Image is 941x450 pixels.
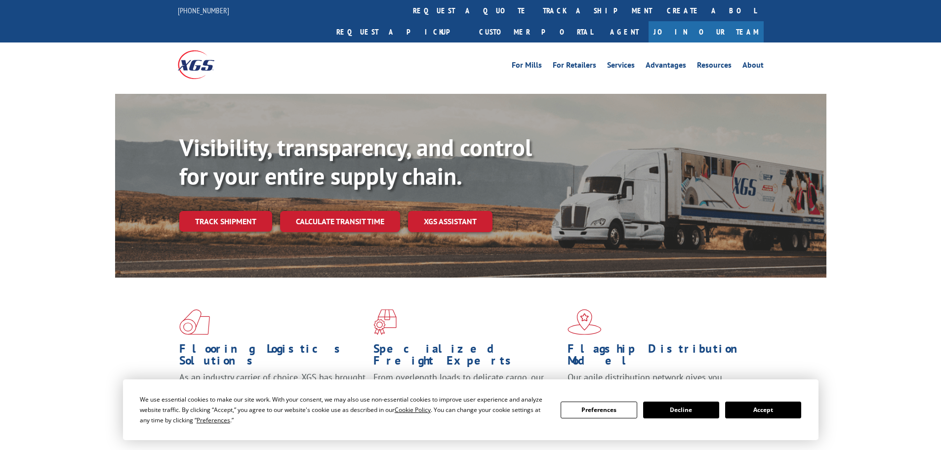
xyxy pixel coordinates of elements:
[373,309,397,335] img: xgs-icon-focused-on-flooring-red
[395,406,431,414] span: Cookie Policy
[725,402,801,418] button: Accept
[373,371,560,415] p: From overlength loads to delicate cargo, our experienced staff knows the best way to move your fr...
[568,309,602,335] img: xgs-icon-flagship-distribution-model-red
[329,21,472,42] a: Request a pickup
[600,21,649,42] a: Agent
[408,211,492,232] a: XGS ASSISTANT
[179,211,272,232] a: Track shipment
[643,402,719,418] button: Decline
[561,402,637,418] button: Preferences
[742,61,764,72] a: About
[553,61,596,72] a: For Retailers
[568,371,749,395] span: Our agile distribution network gives you nationwide inventory management on demand.
[178,5,229,15] a: [PHONE_NUMBER]
[472,21,600,42] a: Customer Portal
[179,309,210,335] img: xgs-icon-total-supply-chain-intelligence-red
[280,211,400,232] a: Calculate transit time
[568,343,754,371] h1: Flagship Distribution Model
[649,21,764,42] a: Join Our Team
[123,379,818,440] div: Cookie Consent Prompt
[373,343,560,371] h1: Specialized Freight Experts
[646,61,686,72] a: Advantages
[140,394,549,425] div: We use essential cookies to make our site work. With your consent, we may also use non-essential ...
[512,61,542,72] a: For Mills
[179,371,366,407] span: As an industry carrier of choice, XGS has brought innovation and dedication to flooring logistics...
[197,416,230,424] span: Preferences
[179,132,532,191] b: Visibility, transparency, and control for your entire supply chain.
[179,343,366,371] h1: Flooring Logistics Solutions
[607,61,635,72] a: Services
[697,61,732,72] a: Resources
